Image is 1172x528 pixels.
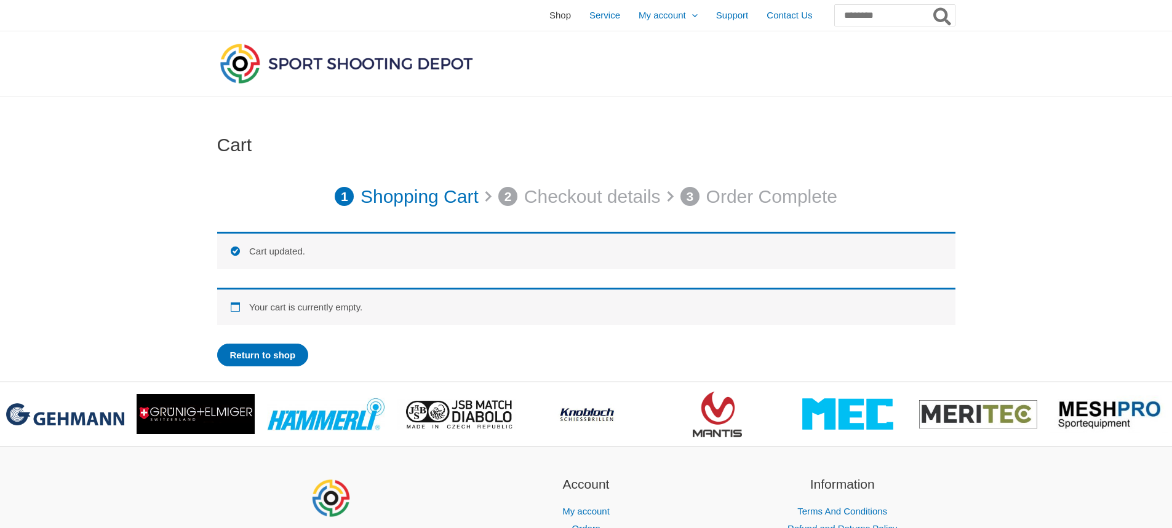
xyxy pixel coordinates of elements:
[335,179,479,214] a: 1 Shopping Cart
[498,179,661,214] a: 2 Checkout details
[730,475,955,494] h2: Information
[524,179,661,214] p: Checkout details
[217,134,955,156] h1: Cart
[217,41,476,86] img: Sport Shooting Depot
[335,187,354,207] span: 1
[473,475,699,494] h2: Account
[797,506,887,516] a: Terms And Conditions
[361,179,479,214] p: Shopping Cart
[217,232,955,269] div: Cart updated.
[562,506,610,516] a: My account
[217,344,309,366] a: Return to shop
[498,187,518,207] span: 2
[931,5,955,26] button: Search
[217,288,955,325] div: Your cart is currently empty.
